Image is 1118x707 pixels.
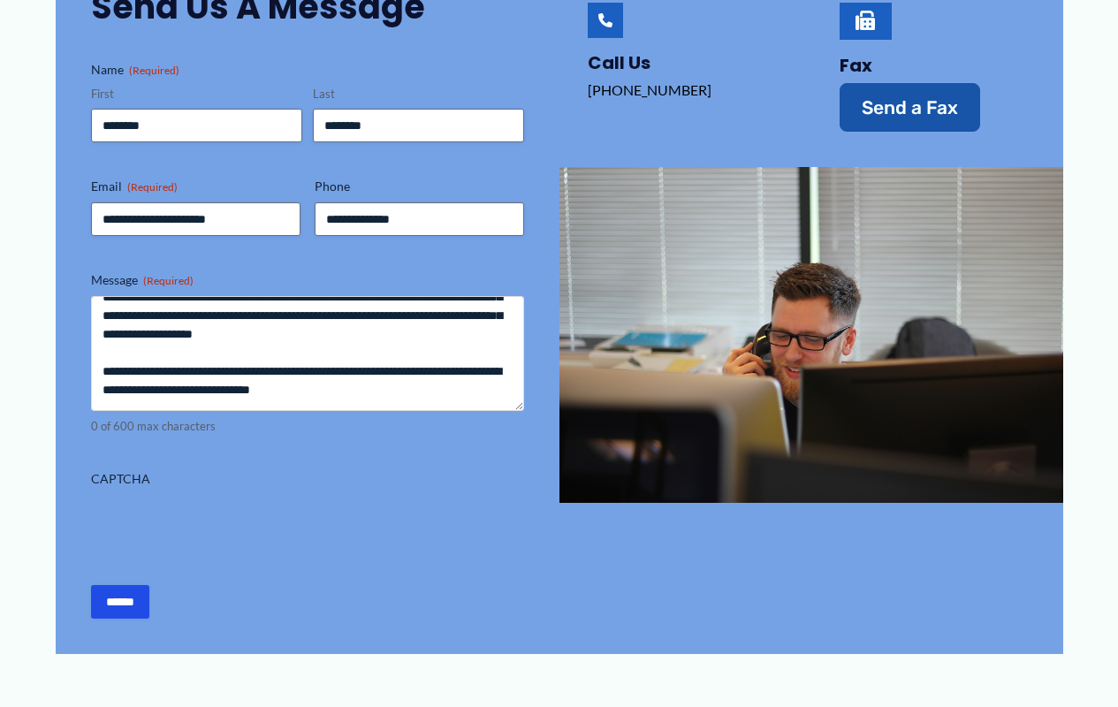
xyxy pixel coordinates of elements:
span: (Required) [127,180,178,194]
a: Call Us [588,50,650,75]
legend: Name [91,61,179,79]
label: CAPTCHA [91,470,524,488]
h4: Fax [840,55,1028,76]
a: Send a Fax [840,83,980,132]
span: Send a Fax [862,98,958,117]
div: 0 of 600 max characters [91,418,524,435]
p: [PHONE_NUMBER]‬‬ [588,77,776,103]
span: (Required) [129,64,179,77]
img: man talking on the phone behind a computer screen [559,167,1063,503]
label: Last [313,86,524,103]
span: (Required) [143,274,194,287]
a: Call Us [588,3,623,38]
label: Phone [315,178,524,195]
label: First [91,86,302,103]
label: Message [91,271,524,289]
label: Email [91,178,300,195]
iframe: reCAPTCHA [91,495,360,564]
